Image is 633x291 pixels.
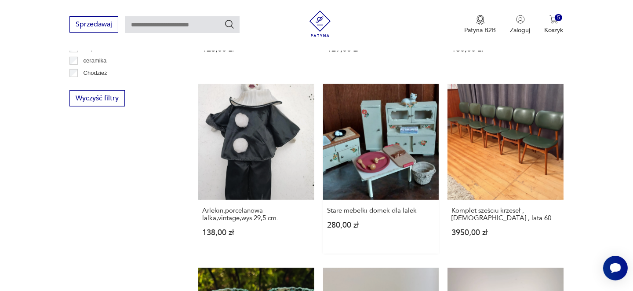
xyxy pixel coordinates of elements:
img: Ikona koszyka [549,15,558,24]
button: Patyna B2B [465,15,496,34]
p: 138,00 zł [202,229,310,236]
h3: Stare mebelki domek dla lalek [327,207,435,214]
p: Patyna B2B [465,26,496,34]
p: Zaloguj [510,26,531,34]
p: 128,00 zł [202,45,310,53]
p: 130,00 zł [451,45,559,53]
button: Sprzedawaj [69,16,118,33]
p: 280,00 zł [327,221,435,229]
p: Chodzież [84,68,107,78]
a: Stare mebelki domek dla lalekStare mebelki domek dla lalek280,00 zł [323,84,439,254]
a: Sprzedawaj [69,22,118,28]
h3: Komplet sześciu krzeseł , [DEMOGRAPHIC_DATA] , lata 60 [451,207,559,222]
div: 5 [555,14,562,22]
h3: Arlekin,porcelanowa lalka,vintage,wys.29,5 cm. [202,207,310,222]
a: Komplet sześciu krzeseł , Niemcy , lata 60Komplet sześciu krzeseł , [DEMOGRAPHIC_DATA] , lata 603... [447,84,563,254]
button: Wyczyść filtry [69,90,125,107]
p: 3950,00 zł [451,229,559,236]
p: Ćmielów [84,81,105,90]
iframe: Smartsupp widget button [603,256,628,280]
img: Ikonka użytkownika [516,15,525,24]
img: Patyna - sklep z meblami i dekoracjami vintage [307,11,333,37]
button: 5Koszyk [545,15,564,34]
p: ceramika [84,56,107,66]
a: Ikona medaluPatyna B2B [465,15,496,34]
button: Szukaj [224,19,235,29]
img: Ikona medalu [476,15,485,25]
p: 129,00 zł [327,45,435,53]
p: Koszyk [545,26,564,34]
a: Arlekin,porcelanowa lalka,vintage,wys.29,5 cm.Arlekin,porcelanowa lalka,vintage,wys.29,5 cm.138,0... [198,84,314,254]
button: Zaloguj [510,15,531,34]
